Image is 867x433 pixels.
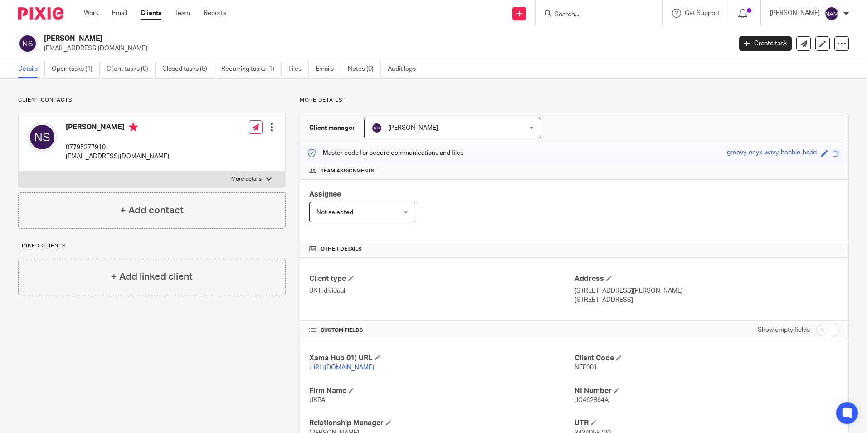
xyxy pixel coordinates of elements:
span: NEE001 [575,364,597,371]
a: Reports [204,9,226,18]
p: Linked clients [18,242,286,250]
h4: + Add contact [120,203,184,217]
img: svg%3E [18,34,37,53]
h4: + Add linked client [111,270,193,284]
a: Open tasks (1) [52,60,100,78]
h3: Client manager [309,123,355,133]
span: UKPA [309,397,325,403]
a: Emails [316,60,341,78]
p: [EMAIL_ADDRESS][DOMAIN_NAME] [66,152,169,161]
span: Get Support [685,10,720,16]
a: Work [84,9,98,18]
p: [PERSON_NAME] [770,9,820,18]
span: [PERSON_NAME] [388,125,438,131]
a: Email [112,9,127,18]
img: Pixie [18,7,63,20]
a: Files [288,60,309,78]
a: Team [175,9,190,18]
p: Client contacts [18,97,286,104]
span: JC462864A [575,397,609,403]
p: More details [231,176,262,183]
h4: Client type [309,274,574,284]
a: Notes (0) [348,60,381,78]
p: [EMAIL_ADDRESS][DOMAIN_NAME] [44,44,726,53]
div: groovy-onyx-wavy-bobble-head [727,148,817,158]
img: svg%3E [371,123,382,133]
img: svg%3E [28,123,57,152]
a: Details [18,60,45,78]
h4: Relationship Manager [309,418,574,428]
p: UK Individual [309,286,574,295]
p: [STREET_ADDRESS] [575,295,839,305]
img: svg%3E [824,6,839,21]
a: Create task [739,36,792,51]
h4: NI Number [575,386,839,396]
span: Not selected [317,209,353,216]
span: Other details [321,246,362,253]
h4: Client Code [575,354,839,363]
h4: Xama Hub 01) URL [309,354,574,363]
span: Team assignments [321,167,375,175]
a: Audit logs [388,60,423,78]
span: Assignee [309,191,341,198]
p: More details [300,97,849,104]
h4: Address [575,274,839,284]
a: Closed tasks (5) [162,60,214,78]
p: 07795277910 [66,143,169,152]
label: Show empty fields [758,325,810,335]
a: Clients [141,9,161,18]
p: Master code for secure communications and files [307,148,463,157]
h4: [PERSON_NAME] [66,123,169,134]
i: Primary [129,123,138,132]
a: Recurring tasks (1) [221,60,282,78]
h4: CUSTOM FIELDS [309,327,574,334]
p: [STREET_ADDRESS][PERSON_NAME] [575,286,839,295]
h4: UTR [575,418,839,428]
a: [URL][DOMAIN_NAME] [309,364,374,371]
h4: Firm Name [309,386,574,396]
a: Client tasks (0) [107,60,156,78]
h2: [PERSON_NAME] [44,34,589,44]
input: Search [554,11,635,19]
